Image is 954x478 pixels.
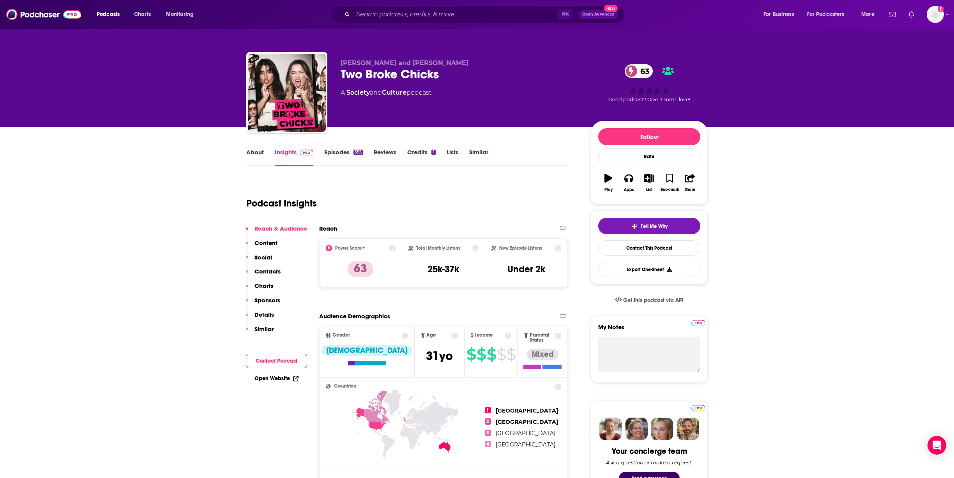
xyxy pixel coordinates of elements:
[246,311,274,325] button: Details
[246,296,280,311] button: Sponsors
[639,169,659,197] button: List
[598,169,618,197] button: Play
[335,245,366,251] h2: Power Score™
[507,263,545,275] h3: Under 2k
[598,148,700,164] div: Rate
[499,245,542,251] h2: New Episode Listens
[530,333,554,343] span: Parental Status
[254,225,307,232] p: Reach & Audience
[691,320,705,326] img: Podchaser Pro
[475,333,493,338] span: Income
[680,169,700,197] button: Share
[598,262,700,277] button: Export One-Sheet
[254,282,273,289] p: Charts
[599,418,622,440] img: Sydney Profile
[646,187,652,192] div: List
[134,9,151,20] span: Charts
[685,187,695,192] div: Share
[763,9,794,20] span: For Business
[254,311,274,318] p: Details
[579,10,618,19] button: Open AdvancedNew
[856,8,884,21] button: open menu
[254,268,281,275] p: Contacts
[496,430,555,437] span: [GEOGRAPHIC_DATA]
[677,418,699,440] img: Jon Profile
[6,7,81,22] img: Podchaser - Follow, Share and Rate Podcasts
[447,148,458,166] a: Lists
[485,418,491,425] span: 2
[527,349,558,360] div: Mixed
[618,169,639,197] button: Apps
[485,407,491,413] span: 1
[129,8,155,21] a: Charts
[161,8,204,21] button: open menu
[341,88,431,97] div: A podcast
[927,6,944,23] img: User Profile
[927,436,946,455] div: Open Intercom Messenger
[166,9,194,20] span: Monitoring
[428,263,459,275] h3: 25k-37k
[558,9,572,19] span: ⌘ K
[691,405,705,411] img: Podchaser Pro
[246,325,274,340] button: Similar
[341,59,468,67] span: [PERSON_NAME] and [PERSON_NAME]
[802,8,856,21] button: open menu
[254,375,299,382] a: Open Website
[591,59,708,108] div: 63Good podcast? Give it some love!
[370,89,382,96] span: and
[246,225,307,239] button: Reach & Audience
[582,12,615,16] span: Open Advanced
[426,348,453,363] span: 31 yo
[346,89,370,96] a: Society
[246,282,273,296] button: Charts
[485,430,491,436] span: 3
[91,8,130,21] button: open menu
[625,64,653,78] a: 63
[507,348,516,361] span: $
[485,441,491,447] span: 4
[374,148,396,166] a: Reviews
[300,150,313,156] img: Podchaser Pro
[334,384,356,389] span: Countries
[496,441,555,448] span: [GEOGRAPHIC_DATA]
[324,148,363,166] a: Episodes355
[886,8,899,21] a: Show notifications dropdown
[332,333,350,338] span: Gender
[632,64,653,78] span: 63
[248,54,326,132] img: Two Broke Chicks
[246,268,281,282] button: Contacts
[608,97,690,102] span: Good podcast? Give it some love!
[254,239,277,247] p: Content
[348,261,373,277] p: 63
[631,223,638,229] img: tell me why sparkle
[319,225,337,232] h2: Reach
[927,6,944,23] button: Show profile menu
[624,187,634,192] div: Apps
[659,169,680,197] button: Bookmark
[246,254,272,268] button: Social
[604,5,618,12] span: New
[254,325,274,333] p: Similar
[691,319,705,326] a: Pro website
[604,187,613,192] div: Play
[938,6,944,12] svg: Add a profile image
[598,128,700,145] button: Follow
[807,9,844,20] span: For Podcasters
[612,446,687,456] div: Your concierge team
[254,296,280,304] p: Sponsors
[623,297,684,303] span: Get this podcast via API
[661,187,679,192] div: Bookmark
[598,240,700,256] a: Contact This Podcast
[275,148,313,166] a: InsightsPodchaser Pro
[322,345,412,356] div: [DEMOGRAPHIC_DATA]
[246,239,277,254] button: Content
[496,418,558,425] span: [GEOGRAPHIC_DATA]
[407,148,435,166] a: Credits1
[97,9,120,20] span: Podcasts
[625,418,648,440] img: Barbara Profile
[477,348,486,361] span: $
[606,459,693,466] div: Ask a question or make a request.
[431,150,435,155] div: 1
